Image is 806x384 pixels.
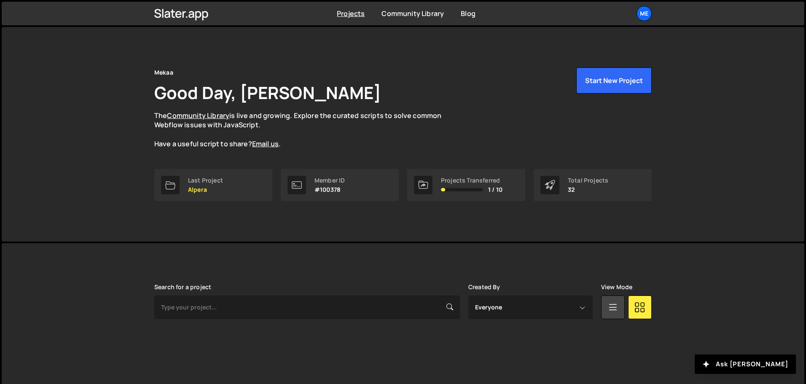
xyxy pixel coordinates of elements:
a: Community Library [167,111,229,120]
span: 1 / 10 [488,186,502,193]
p: #100378 [314,186,345,193]
div: Member ID [314,177,345,184]
p: 32 [568,186,608,193]
a: Email us [252,139,279,148]
button: Start New Project [576,67,652,94]
a: Blog [461,9,476,18]
label: Search for a project [154,284,211,290]
a: Me [637,6,652,21]
a: Community Library [382,9,444,18]
h1: Good Day, [PERSON_NAME] [154,81,381,104]
div: Mekaa [154,67,173,78]
div: Last Project [188,177,223,184]
input: Type your project... [154,295,460,319]
label: Created By [468,284,500,290]
p: Alpera [188,186,223,193]
div: Total Projects [568,177,608,184]
a: Projects [337,9,365,18]
div: Projects Transferred [441,177,502,184]
label: View Mode [601,284,632,290]
p: The is live and growing. Explore the curated scripts to solve common Webflow issues with JavaScri... [154,111,458,149]
button: Ask [PERSON_NAME] [695,354,796,374]
a: Last Project Alpera [154,169,272,201]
